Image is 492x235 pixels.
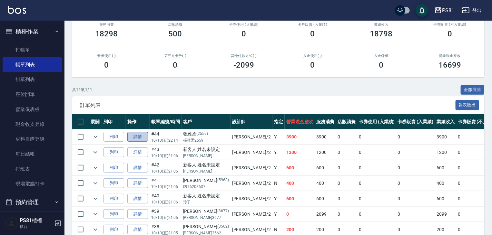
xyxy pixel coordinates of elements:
[103,147,124,157] button: 列印
[217,208,229,215] p: (3677)
[336,129,357,145] td: 0
[336,191,357,206] td: 0
[3,87,62,102] a: 座位開單
[150,191,182,206] td: #40
[89,114,102,129] th: 展開
[103,194,124,204] button: 列印
[234,61,254,70] h3: -2099
[272,160,285,175] td: Y
[151,199,180,205] p: 10/10 (五) 21:06
[435,145,456,160] td: 1200
[150,176,182,191] td: #41
[20,224,53,230] p: 櫃台
[183,193,229,199] div: 新客人 姓名未設定
[3,42,62,57] a: 打帳單
[95,29,118,38] h3: 18298
[370,29,393,38] h3: 18798
[315,176,336,191] td: 400
[310,29,315,38] h3: 0
[285,145,315,160] td: 1200
[72,87,92,93] p: 共 12 筆, 1 / 1
[183,199,229,205] p: 玲子
[315,207,336,222] td: 2099
[3,23,62,40] button: 櫃檯作業
[150,145,182,160] td: #43
[357,114,396,129] th: 卡券使用 (入業績)
[435,191,456,206] td: 600
[396,207,435,222] td: 0
[183,168,229,174] p: [PERSON_NAME]
[3,162,62,176] a: 排班表
[459,5,484,16] button: 登出
[217,23,271,27] h2: 卡券使用 (入業績)
[231,176,272,191] td: [PERSON_NAME] /2
[315,129,336,145] td: 3900
[103,132,124,142] button: 列印
[104,61,109,70] h3: 0
[416,4,428,17] button: save
[435,114,456,129] th: 業績收入
[285,114,315,129] th: 營業現金應收
[336,145,357,160] td: 0
[3,102,62,117] a: 營業儀表板
[151,215,180,221] p: 10/10 (五) 21:05
[242,29,246,38] h3: 0
[217,177,229,184] p: (5968)
[150,207,182,222] td: #39
[396,160,435,175] td: 0
[272,129,285,145] td: Y
[357,160,396,175] td: 0
[231,191,272,206] td: [PERSON_NAME] /2
[310,61,315,70] h3: 0
[91,209,100,219] button: expand row
[91,225,100,234] button: expand row
[3,57,62,72] a: 帳單列表
[150,114,182,129] th: 帳單編號/時間
[3,117,62,132] a: 現金收支登錄
[336,114,357,129] th: 店販消費
[91,178,100,188] button: expand row
[285,129,315,145] td: 3900
[151,137,180,143] p: 10/10 (五) 22:14
[127,209,148,219] a: 詳情
[151,184,180,190] p: 10/10 (五) 21:06
[183,162,229,168] div: 新客人 姓名未設定
[285,207,315,222] td: 0
[182,114,231,129] th: 客戶
[456,102,479,108] a: 報表匯出
[357,129,396,145] td: 0
[91,194,100,203] button: expand row
[423,23,477,27] h2: 卡券販賣 (不入業績)
[357,207,396,222] td: 0
[183,137,229,143] p: 張雅柔2559
[151,153,180,159] p: 10/10 (五) 21:06
[435,207,456,222] td: 2099
[217,223,229,230] p: (3562)
[103,178,124,188] button: 列印
[315,145,336,160] td: 1200
[149,23,202,27] h2: 店販消費
[103,163,124,173] button: 列印
[80,102,456,108] span: 訂單列表
[150,160,182,175] td: #42
[127,132,148,142] a: 詳情
[103,225,124,235] button: 列印
[396,114,435,129] th: 卡券販賣 (入業績)
[183,131,229,137] div: 張雅柔
[357,176,396,191] td: 0
[439,61,461,70] h3: 16699
[432,4,457,17] button: PS81
[103,209,124,219] button: 列印
[183,153,229,159] p: [PERSON_NAME]
[20,217,53,224] h5: PS81櫃檯
[183,208,229,215] div: [PERSON_NAME]
[231,160,272,175] td: [PERSON_NAME] /2
[285,176,315,191] td: 400
[5,217,18,230] img: Person
[8,6,26,14] img: Logo
[272,176,285,191] td: N
[151,168,180,174] p: 10/10 (五) 21:06
[231,145,272,160] td: [PERSON_NAME] /2
[442,6,454,14] div: PS81
[286,54,339,58] h2: 入金使用(-)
